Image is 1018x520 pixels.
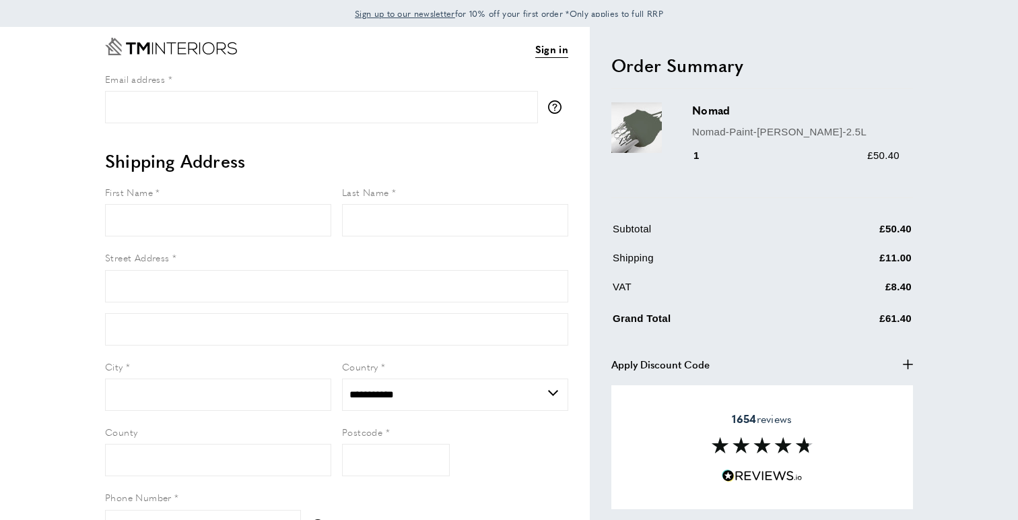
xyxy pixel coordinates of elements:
span: Email address [105,72,165,86]
span: Street Address [105,251,170,264]
img: Reviews section [712,437,813,453]
button: More information [548,100,568,114]
span: Country [342,360,378,373]
span: £50.40 [867,150,900,161]
span: Apply Discount Code [611,356,710,372]
a: Sign up to our newsletter [355,7,455,20]
div: 1 [692,148,718,164]
span: reviews [732,412,792,426]
span: Postcode [342,425,382,438]
span: County [105,425,137,438]
td: Subtotal [613,221,805,247]
td: £8.40 [806,279,912,305]
td: £11.00 [806,250,912,276]
strong: 1654 [732,411,756,426]
h2: Order Summary [611,53,913,77]
img: Reviews.io 5 stars [722,469,803,482]
td: VAT [613,279,805,305]
h3: Nomad [692,102,900,118]
h2: Shipping Address [105,149,568,173]
td: Grand Total [613,308,805,337]
span: Last Name [342,185,389,199]
td: £61.40 [806,308,912,337]
td: Shipping [613,250,805,276]
span: First Name [105,185,153,199]
a: Go to Home page [105,38,237,55]
a: Sign in [535,41,568,58]
p: Nomad-Paint-[PERSON_NAME]-2.5L [692,124,900,140]
img: Nomad [611,102,662,153]
span: Phone Number [105,490,172,504]
span: City [105,360,123,373]
span: for 10% off your first order *Only applies to full RRP [355,7,663,20]
td: £50.40 [806,221,912,247]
